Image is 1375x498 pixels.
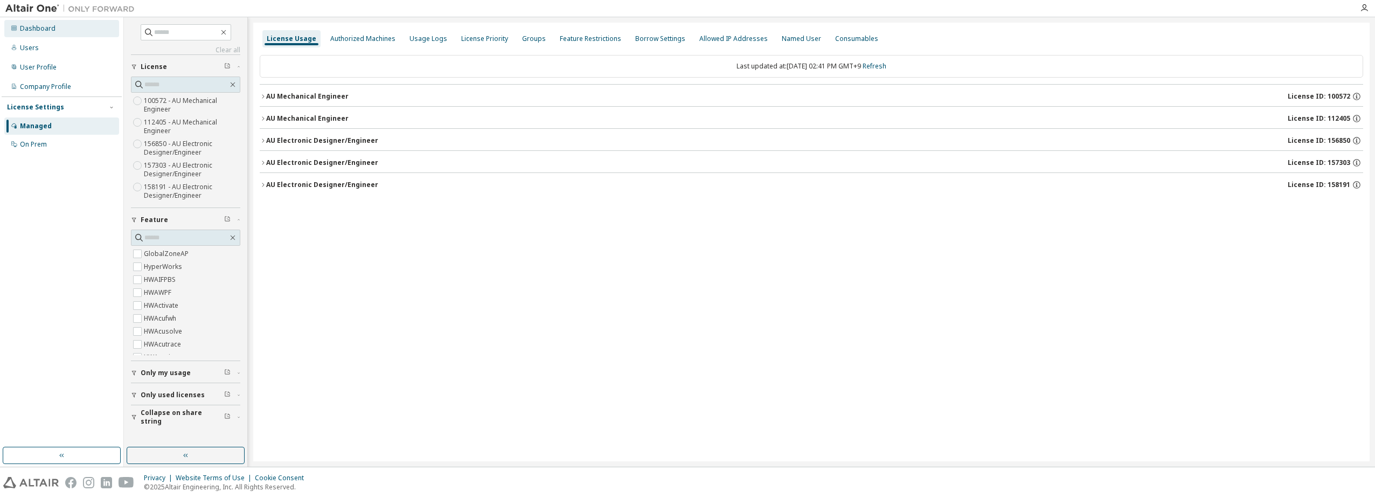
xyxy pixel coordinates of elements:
[144,286,173,299] label: HWAWPF
[144,116,240,137] label: 112405 - AU Mechanical Engineer
[131,361,240,385] button: Only my usage
[1288,114,1350,123] span: License ID: 112405
[7,103,64,112] div: License Settings
[144,137,240,159] label: 156850 - AU Electronic Designer/Engineer
[119,477,134,488] img: youtube.svg
[224,63,231,71] span: Clear filter
[83,477,94,488] img: instagram.svg
[144,351,181,364] label: HWAcuview
[260,85,1363,108] button: AU Mechanical EngineerLicense ID: 100572
[131,383,240,407] button: Only used licenses
[131,55,240,79] button: License
[20,122,52,130] div: Managed
[330,34,395,43] div: Authorized Machines
[20,44,39,52] div: Users
[266,92,349,101] div: AU Mechanical Engineer
[1288,181,1350,189] span: License ID: 158191
[144,181,240,202] label: 158191 - AU Electronic Designer/Engineer
[1288,92,1350,101] span: License ID: 100572
[224,413,231,421] span: Clear filter
[224,369,231,377] span: Clear filter
[20,82,71,91] div: Company Profile
[260,107,1363,130] button: AU Mechanical EngineerLicense ID: 112405
[131,46,240,54] a: Clear all
[144,299,180,312] label: HWActivate
[863,61,886,71] a: Refresh
[141,216,168,224] span: Feature
[260,129,1363,153] button: AU Electronic Designer/EngineerLicense ID: 156850
[141,369,191,377] span: Only my usage
[255,474,310,482] div: Cookie Consent
[101,477,112,488] img: linkedin.svg
[260,151,1363,175] button: AU Electronic Designer/EngineerLicense ID: 157303
[144,247,191,260] label: GlobalZoneAP
[260,173,1363,197] button: AU Electronic Designer/EngineerLicense ID: 158191
[782,34,821,43] div: Named User
[20,140,47,149] div: On Prem
[65,477,77,488] img: facebook.svg
[224,391,231,399] span: Clear filter
[144,482,310,492] p: © 2025 Altair Engineering, Inc. All Rights Reserved.
[266,114,349,123] div: AU Mechanical Engineer
[267,34,316,43] div: License Usage
[522,34,546,43] div: Groups
[266,136,378,145] div: AU Electronic Designer/Engineer
[635,34,685,43] div: Borrow Settings
[835,34,878,43] div: Consumables
[260,55,1363,78] div: Last updated at: [DATE] 02:41 PM GMT+9
[144,338,183,351] label: HWAcutrace
[144,273,178,286] label: HWAIFPBS
[224,216,231,224] span: Clear filter
[141,409,224,426] span: Collapse on share string
[131,208,240,232] button: Feature
[20,24,55,33] div: Dashboard
[144,312,178,325] label: HWAcufwh
[1288,158,1350,167] span: License ID: 157303
[144,474,176,482] div: Privacy
[461,34,508,43] div: License Priority
[144,325,184,338] label: HWAcusolve
[176,474,255,482] div: Website Terms of Use
[144,260,184,273] label: HyperWorks
[141,63,167,71] span: License
[266,181,378,189] div: AU Electronic Designer/Engineer
[144,159,240,181] label: 157303 - AU Electronic Designer/Engineer
[699,34,768,43] div: Allowed IP Addresses
[131,405,240,429] button: Collapse on share string
[5,3,140,14] img: Altair One
[20,63,57,72] div: User Profile
[409,34,447,43] div: Usage Logs
[1288,136,1350,145] span: License ID: 156850
[141,391,205,399] span: Only used licenses
[560,34,621,43] div: Feature Restrictions
[266,158,378,167] div: AU Electronic Designer/Engineer
[3,477,59,488] img: altair_logo.svg
[144,94,240,116] label: 100572 - AU Mechanical Engineer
